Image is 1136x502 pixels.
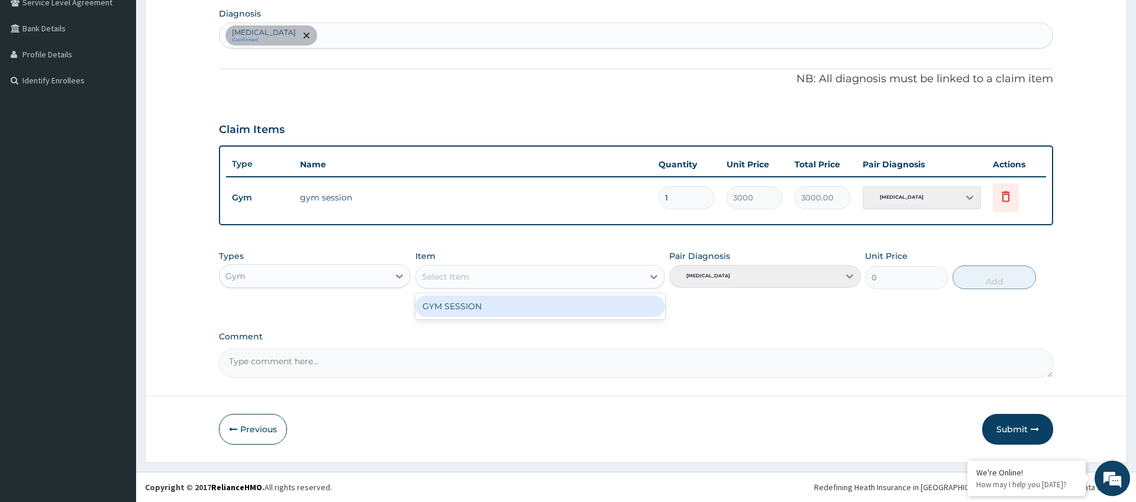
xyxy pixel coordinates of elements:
button: Add [953,265,1036,289]
div: Select Item [422,271,469,283]
th: Type [226,153,294,175]
th: Unit Price [721,153,789,176]
th: Pair Diagnosis [857,153,987,176]
td: Gym [226,187,294,209]
img: d_794563401_company_1708531726252_794563401 [22,59,48,89]
th: Quantity [653,153,721,176]
div: Gym [225,270,246,282]
td: gym session [294,186,652,209]
button: Submit [982,414,1053,445]
th: Name [294,153,652,176]
strong: Copyright © 2017 . [145,482,264,493]
h3: Claim Items [219,124,285,137]
div: We're Online! [976,467,1077,478]
span: We're online! [69,149,163,268]
div: GYM SESSION [415,296,666,317]
label: Diagnosis [219,8,261,20]
div: Minimize live chat window [194,6,222,34]
a: RelianceHMO [211,482,262,493]
div: Chat with us now [62,66,199,82]
button: Previous [219,414,287,445]
div: Redefining Heath Insurance in [GEOGRAPHIC_DATA] using Telemedicine and Data Science! [814,481,1127,493]
th: Actions [987,153,1046,176]
label: Item [415,250,435,262]
p: NB: All diagnosis must be linked to a claim item [219,72,1053,87]
footer: All rights reserved. [136,472,1136,502]
textarea: Type your message and hit 'Enter' [6,323,225,364]
th: Total Price [789,153,857,176]
label: Types [219,251,244,261]
label: Pair Diagnosis [669,250,730,262]
label: Unit Price [865,250,908,262]
p: How may I help you today? [976,480,1077,490]
label: Comment [219,332,1053,342]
